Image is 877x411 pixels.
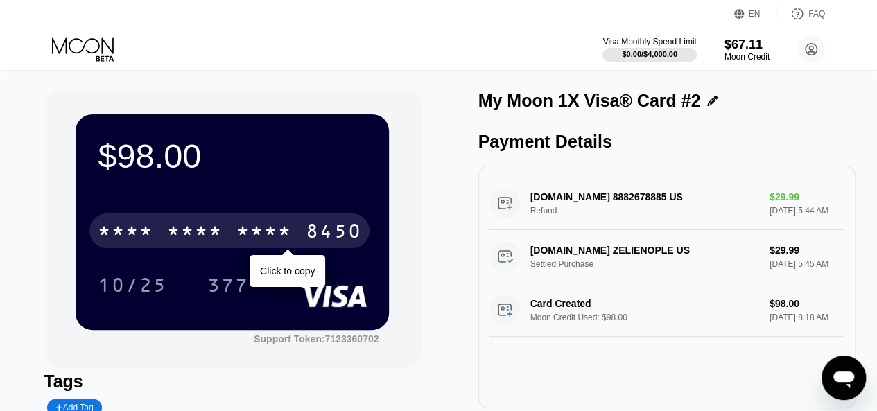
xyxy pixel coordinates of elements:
div: Tags [44,371,421,392]
div: $67.11Moon Credit [724,37,770,62]
div: EN [749,9,761,19]
div: Visa Monthly Spend Limit [602,37,696,46]
div: Support Token:7123360702 [254,333,379,344]
div: $98.00 [98,137,367,175]
iframe: Button to launch messaging window [822,356,866,400]
div: Payment Details [478,132,856,152]
div: FAQ [776,7,825,21]
div: 377 [197,268,259,302]
div: EN [734,7,776,21]
div: Visa Monthly Spend Limit$0.00/$4,000.00 [602,37,696,62]
div: 8450 [306,222,361,244]
div: FAQ [808,9,825,19]
div: Support Token: 7123360702 [254,333,379,344]
div: $67.11 [724,37,770,52]
div: My Moon 1X Visa® Card #2 [478,91,701,111]
div: 377 [207,276,249,298]
div: Click to copy [260,265,315,277]
div: $0.00 / $4,000.00 [622,50,677,58]
div: Moon Credit [724,52,770,62]
div: 10/25 [87,268,177,302]
div: 10/25 [98,276,167,298]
